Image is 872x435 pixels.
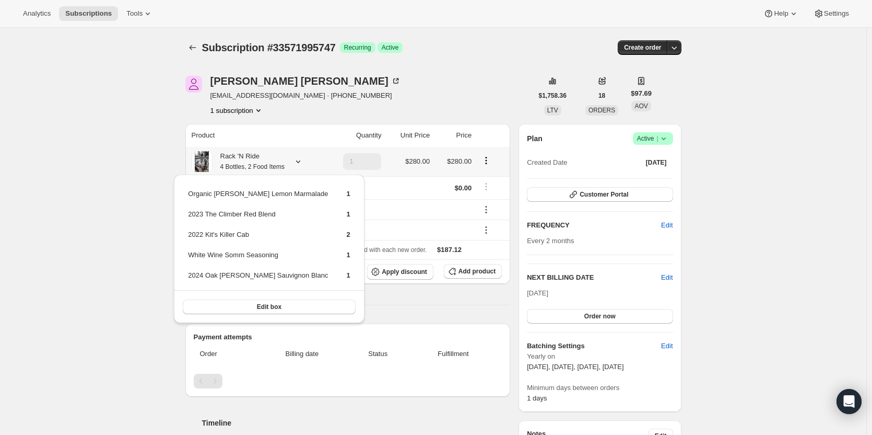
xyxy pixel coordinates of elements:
[382,268,427,276] span: Apply discount
[187,270,328,289] td: 2024 Oak [PERSON_NAME] Sauvignon Blanc
[646,158,667,167] span: [DATE]
[324,124,384,147] th: Quantity
[257,303,281,311] span: Edit box
[259,349,345,359] span: Billing date
[539,91,567,100] span: $1,758.36
[351,349,405,359] span: Status
[527,383,673,393] span: Minimum days between orders
[187,209,328,228] td: 2023 The Climber Red Blend
[757,6,805,21] button: Help
[213,151,285,172] div: Rack 'N Ride
[185,76,202,93] span: Kori Pina
[527,157,567,168] span: Created Date
[65,9,112,18] span: Subscriptions
[187,229,328,248] td: 2022 Kit's Killer Cab
[527,341,661,351] h6: Batching Settings
[527,363,623,371] span: [DATE], [DATE], [DATE], [DATE]
[634,102,647,110] span: AOV
[346,190,350,198] span: 1
[185,124,325,147] th: Product
[220,163,285,170] small: 4 Bottles, 2 Food Items
[346,231,350,238] span: 2
[202,42,336,53] span: Subscription #33571995747
[527,237,574,245] span: Every 2 months
[774,9,788,18] span: Help
[183,300,355,314] button: Edit box
[640,155,673,170] button: [DATE]
[210,76,401,86] div: [PERSON_NAME] [PERSON_NAME]
[405,157,430,165] span: $280.00
[655,217,679,234] button: Edit
[624,43,661,52] span: Create order
[187,249,328,269] td: White Wine Somm Seasoning
[194,332,502,342] h2: Payment attempts
[187,188,328,208] td: Organic [PERSON_NAME] Lemon Marmalade
[661,220,673,231] span: Edit
[433,124,475,147] th: Price
[346,271,350,279] span: 1
[661,272,673,283] button: Edit
[527,272,661,283] h2: NEXT BILLING DATE
[444,264,502,279] button: Add product
[527,289,548,297] span: [DATE]
[584,312,616,320] span: Order now
[527,394,547,402] span: 1 days
[23,9,51,18] span: Analytics
[120,6,159,21] button: Tools
[447,157,472,165] span: $280.00
[384,124,433,147] th: Unit Price
[367,264,433,280] button: Apply discount
[382,43,399,52] span: Active
[59,6,118,21] button: Subscriptions
[527,309,673,324] button: Order now
[194,342,256,365] th: Order
[411,349,496,359] span: Fulfillment
[527,220,661,231] h2: FREQUENCY
[618,40,667,55] button: Create order
[527,351,673,362] span: Yearly on
[527,187,673,202] button: Customer Portal
[533,88,573,103] button: $1,758.36
[437,246,462,254] span: $187.12
[126,9,143,18] span: Tools
[346,251,350,259] span: 1
[588,107,615,114] span: ORDERS
[210,90,401,101] span: [EMAIL_ADDRESS][DOMAIN_NAME] · [PHONE_NUMBER]
[344,43,371,52] span: Recurring
[598,91,605,100] span: 18
[194,374,502,388] nav: Pagination
[346,210,350,218] span: 1
[455,184,472,192] span: $0.00
[527,133,543,144] h2: Plan
[17,6,57,21] button: Analytics
[458,267,496,276] span: Add product
[655,338,679,354] button: Edit
[478,155,494,166] button: Product actions
[637,133,669,144] span: Active
[836,389,862,414] div: Open Intercom Messenger
[580,190,628,199] span: Customer Portal
[661,341,673,351] span: Edit
[478,181,494,192] button: Shipping actions
[210,105,264,116] button: Product actions
[807,6,855,21] button: Settings
[631,88,652,99] span: $97.69
[592,88,611,103] button: 18
[185,40,200,55] button: Subscriptions
[824,9,849,18] span: Settings
[547,107,558,114] span: LTV
[656,134,658,143] span: |
[202,418,511,428] h2: Timeline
